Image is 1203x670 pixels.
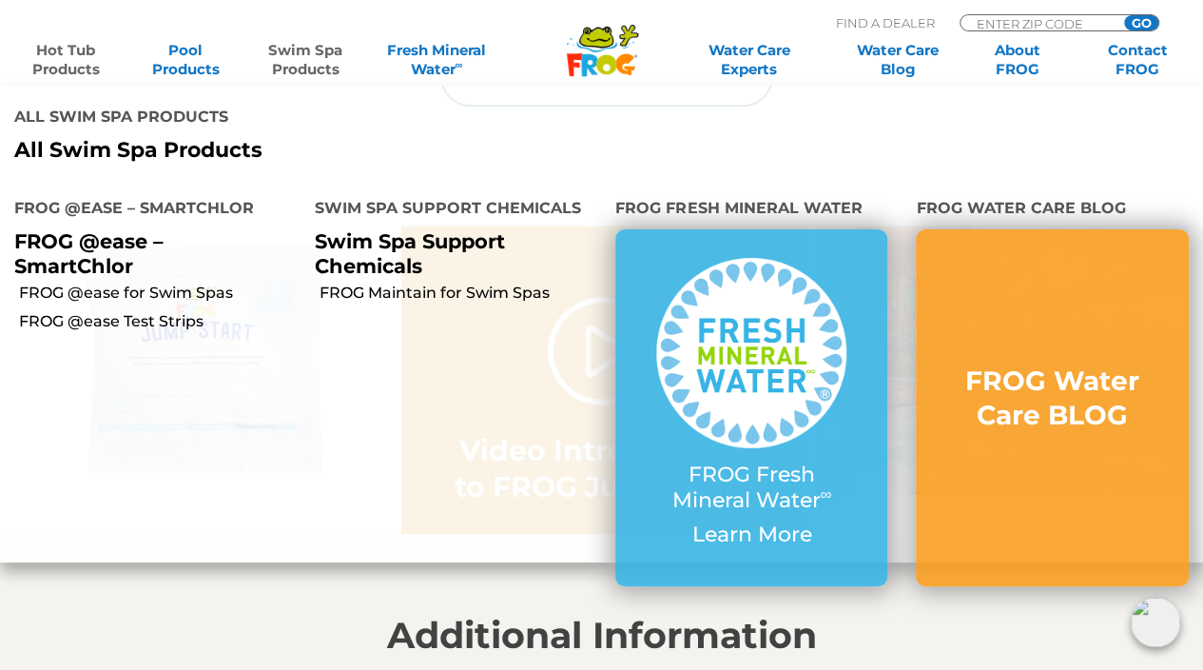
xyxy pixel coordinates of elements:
[320,283,601,304] a: FROG Maintain for Swim Spas
[14,138,587,163] a: All Swim Spa Products
[456,58,463,71] sup: ∞
[14,100,587,138] h4: All Swim Spa Products
[19,41,112,79] a: Hot TubProducts
[975,15,1103,31] input: Zip Code Form
[139,41,232,79] a: PoolProducts
[653,258,849,557] a: FROG Fresh Mineral Water∞ Learn More
[653,522,849,547] p: Learn More
[821,484,832,503] sup: ∞
[259,41,352,79] a: Swim SpaProducts
[315,191,587,229] h4: Swim Spa Support Chemicals
[916,191,1188,229] h4: FROG Water Care BLOG
[315,229,587,277] p: Swim Spa Support Chemicals
[971,41,1064,79] a: AboutFROG
[19,283,301,304] a: FROG @ease for Swim Spas
[954,364,1150,452] a: FROG Water Care BLOG
[954,364,1150,433] h3: FROG Water Care BLOG
[378,41,495,79] a: Fresh MineralWater∞
[615,191,887,229] h4: FROG Fresh Mineral Water
[1124,15,1158,30] input: GO
[14,229,286,277] p: FROG @ease – SmartChlor
[1091,41,1184,79] a: ContactFROG
[653,463,849,513] p: FROG Fresh Mineral Water
[14,191,286,229] h4: FROG @ease – SmartChlor
[19,311,301,332] a: FROG @ease Test Strips
[673,41,825,79] a: Water CareExperts
[17,615,1187,657] h2: Additional Information
[1131,598,1180,647] img: openIcon
[851,41,944,79] a: Water CareBlog
[836,14,935,31] p: Find A Dealer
